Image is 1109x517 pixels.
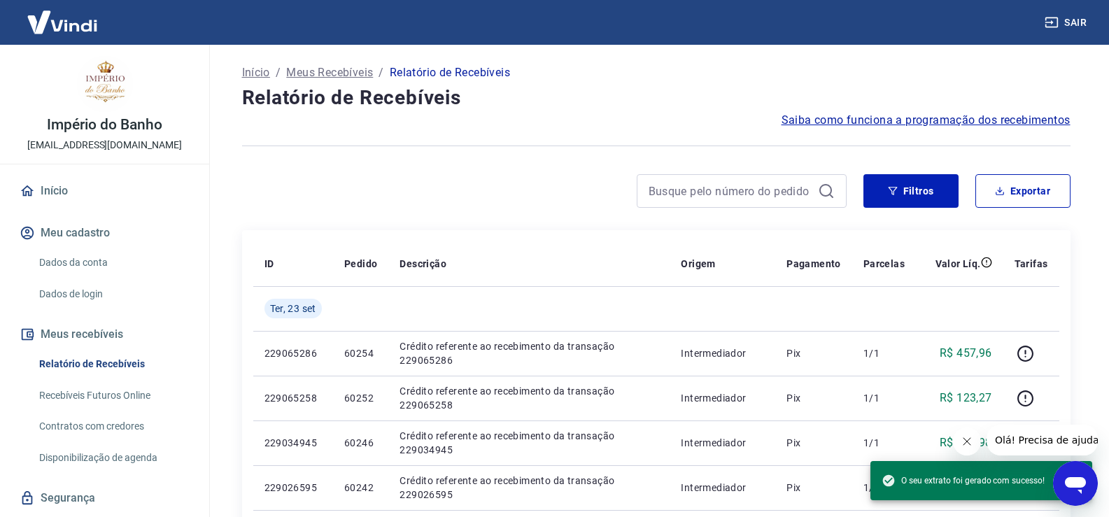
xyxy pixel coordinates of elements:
[242,84,1071,112] h4: Relatório de Recebíveis
[34,412,192,441] a: Contratos com credores
[17,176,192,206] a: Início
[276,64,281,81] p: /
[681,391,764,405] p: Intermediador
[379,64,383,81] p: /
[863,174,959,208] button: Filtros
[34,444,192,472] a: Disponibilização de agenda
[390,64,510,81] p: Relatório de Recebíveis
[863,346,905,360] p: 1/1
[264,391,322,405] p: 229065258
[953,427,981,455] iframe: Fechar mensagem
[935,257,981,271] p: Valor Líq.
[882,474,1045,488] span: O seu extrato foi gerado com sucesso!
[975,174,1071,208] button: Exportar
[863,436,905,450] p: 1/1
[1053,461,1098,506] iframe: Botão para abrir a janela de mensagens
[264,346,322,360] p: 229065286
[400,339,658,367] p: Crédito referente ao recebimento da transação 229065286
[17,1,108,43] img: Vindi
[17,319,192,350] button: Meus recebíveis
[786,346,841,360] p: Pix
[34,280,192,309] a: Dados de login
[681,436,764,450] p: Intermediador
[264,257,274,271] p: ID
[344,481,377,495] p: 60242
[863,391,905,405] p: 1/1
[681,481,764,495] p: Intermediador
[863,257,905,271] p: Parcelas
[940,434,992,451] p: R$ 399,98
[344,436,377,450] p: 60246
[264,436,322,450] p: 229034945
[400,257,446,271] p: Descrição
[17,218,192,248] button: Meu cadastro
[987,425,1098,455] iframe: Mensagem da empresa
[1042,10,1092,36] button: Sair
[17,483,192,514] a: Segurança
[786,481,841,495] p: Pix
[786,436,841,450] p: Pix
[940,390,992,406] p: R$ 123,27
[270,302,316,316] span: Ter, 23 set
[344,257,377,271] p: Pedido
[242,64,270,81] a: Início
[400,384,658,412] p: Crédito referente ao recebimento da transação 229065258
[681,257,715,271] p: Origem
[786,391,841,405] p: Pix
[649,180,812,201] input: Busque pelo número do pedido
[34,350,192,378] a: Relatório de Recebíveis
[400,429,658,457] p: Crédito referente ao recebimento da transação 229034945
[863,481,905,495] p: 1/1
[344,346,377,360] p: 60254
[782,112,1071,129] a: Saiba como funciona a programação dos recebimentos
[47,118,162,132] p: Império do Banho
[400,474,658,502] p: Crédito referente ao recebimento da transação 229026595
[8,10,118,21] span: Olá! Precisa de ajuda?
[1015,257,1048,271] p: Tarifas
[940,345,992,362] p: R$ 457,96
[286,64,373,81] a: Meus Recebíveis
[34,248,192,277] a: Dados da conta
[264,481,322,495] p: 229026595
[77,56,133,112] img: 06921447-533c-4bb4-9480-80bd2551a141.jpeg
[344,391,377,405] p: 60252
[27,138,182,153] p: [EMAIL_ADDRESS][DOMAIN_NAME]
[786,257,841,271] p: Pagamento
[34,381,192,410] a: Recebíveis Futuros Online
[681,346,764,360] p: Intermediador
